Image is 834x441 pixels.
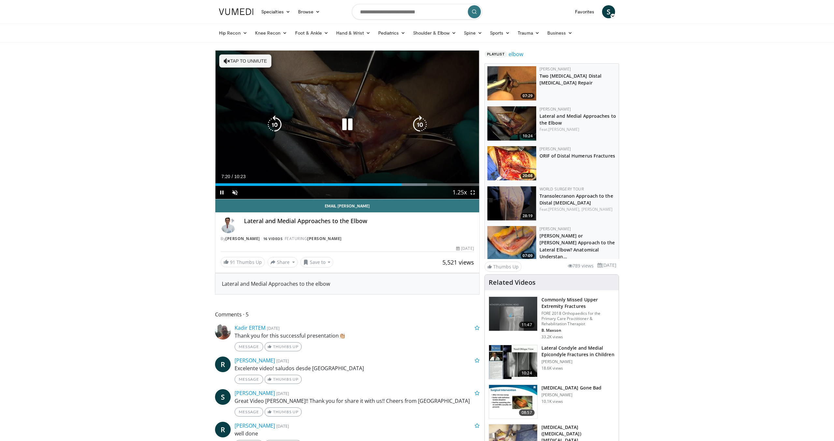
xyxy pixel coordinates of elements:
small: [DATE] [276,390,289,396]
a: [PERSON_NAME] or [PERSON_NAME] Approach to the Lateral Elbow? Anatomical Understan… [539,233,615,259]
a: 28:19 [487,186,536,220]
a: Two [MEDICAL_DATA] Distal [MEDICAL_DATA] Repair [539,73,602,86]
a: Hip Recon [215,26,251,39]
a: Thumbs Up [265,342,301,351]
a: Kadir ERTEM [235,324,266,331]
a: Business [543,26,577,39]
span: / [232,174,233,179]
a: 07:29 [487,66,536,100]
a: Browse [294,5,324,18]
a: World Surgery Tour [539,186,584,192]
a: Message [235,342,263,351]
a: Knee Recon [251,26,291,39]
div: By FEATURING [221,236,474,242]
h3: Lateral Condyle and Medial Epicondyle Fractures in Children [541,345,615,358]
div: Progress Bar [215,183,479,186]
a: Hand & Wrist [332,26,374,39]
span: R [215,422,231,437]
img: d5fb476d-116e-4503-aa90-d2bb1c71af5c.150x105_q85_crop-smart_upscale.jpg [487,226,536,260]
a: 08:57 [MEDICAL_DATA] Gone Bad [PERSON_NAME] 10.1K views [489,385,615,419]
button: Playback Rate [453,186,466,199]
li: 789 views [568,262,594,269]
a: [PERSON_NAME] [548,127,579,132]
a: Shoulder & Elbow [409,26,460,39]
a: elbow [509,50,523,58]
span: 28:19 [521,213,535,219]
a: [PERSON_NAME] [539,146,571,152]
img: VuMedi Logo [219,8,253,15]
a: Trauma [514,26,543,39]
img: fylOjp5pkC-GA4Zn4xMDoxOjBrO-I4W8.150x105_q85_crop-smart_upscale.jpg [487,66,536,100]
a: Email [PERSON_NAME] [215,199,479,212]
button: Fullscreen [466,186,479,199]
a: Thumbs Up [484,262,522,272]
span: 7:20 [221,174,230,179]
img: orif-sanch_3.png.150x105_q85_crop-smart_upscale.jpg [487,146,536,180]
a: 91 Thumbs Up [221,257,265,267]
a: Spine [460,26,486,39]
a: Message [235,375,263,384]
button: Unmute [228,186,241,199]
a: [PERSON_NAME] [539,66,571,72]
a: [PERSON_NAME] [539,226,571,232]
span: 11:47 [519,322,535,328]
span: 20:08 [521,173,535,179]
small: [DATE] [276,358,289,364]
a: 20:08 [487,146,536,180]
button: Save to [300,257,334,267]
button: Tap to unmute [219,54,271,68]
p: [PERSON_NAME] [541,359,615,364]
a: [PERSON_NAME] [539,106,571,112]
span: 07:09 [521,253,535,259]
p: 33.2K views [541,334,563,340]
span: 91 [230,259,235,265]
a: 11:47 Commonly Missed Upper Extremity Fractures FORE 2018 Orthopaedics for the Primary Care Pract... [489,297,615,340]
img: -TiYc6krEQGNAzh34xMDoxOmdtO40mAx.150x105_q85_crop-smart_upscale.jpg [489,385,537,419]
input: Search topics, interventions [352,4,482,20]
a: R [215,357,231,372]
h4: Lateral and Medial Approaches to the Elbow [244,218,474,225]
h3: Commonly Missed Upper Extremity Fractures [541,297,615,310]
p: 10.1K views [541,399,563,404]
small: [DATE] [267,325,280,331]
p: well done [235,430,480,437]
a: Thumbs Up [265,375,301,384]
a: Sports [486,26,514,39]
a: [PERSON_NAME] [307,236,342,241]
span: 10:24 [521,133,535,139]
a: S [602,5,615,18]
span: Playlist [484,51,507,57]
a: [PERSON_NAME] [582,206,612,212]
a: S [215,389,231,405]
a: [PERSON_NAME] [225,236,260,241]
h3: [MEDICAL_DATA] Gone Bad [541,385,601,391]
p: B. Maxson [541,328,615,333]
a: Thumbs Up [265,407,301,417]
span: 10:23 [234,174,246,179]
a: 10:24 [487,106,536,141]
span: 10:24 [519,370,535,376]
a: ORIF of Distal Humerus Fractures [539,153,615,159]
img: 270001_0000_1.png.150x105_q85_crop-smart_upscale.jpg [489,345,537,379]
div: Feat. [539,127,616,132]
img: Avatar [221,218,236,233]
a: Lateral and Medial Approaches to the Elbow [539,113,616,126]
p: [PERSON_NAME] [541,392,601,398]
p: Thank you for this successful presentation👏🏼 [235,332,480,340]
span: 5,521 views [442,258,474,266]
div: Feat. [539,206,616,212]
a: [PERSON_NAME] [235,422,275,429]
div: Lateral and Medial Approaches to the elbow [222,280,473,288]
small: [DATE] [276,423,289,429]
a: 16 Videos [261,236,285,241]
p: 18.6K views [541,366,563,371]
h4: Related Videos [489,279,536,286]
video-js: Video Player [215,51,479,199]
button: Share [267,257,298,267]
li: [DATE] [597,262,616,269]
a: 10:24 Lateral Condyle and Medial Epicondyle Fractures in Children [PERSON_NAME] 18.6K views [489,345,615,379]
a: 07:09 [487,226,536,260]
